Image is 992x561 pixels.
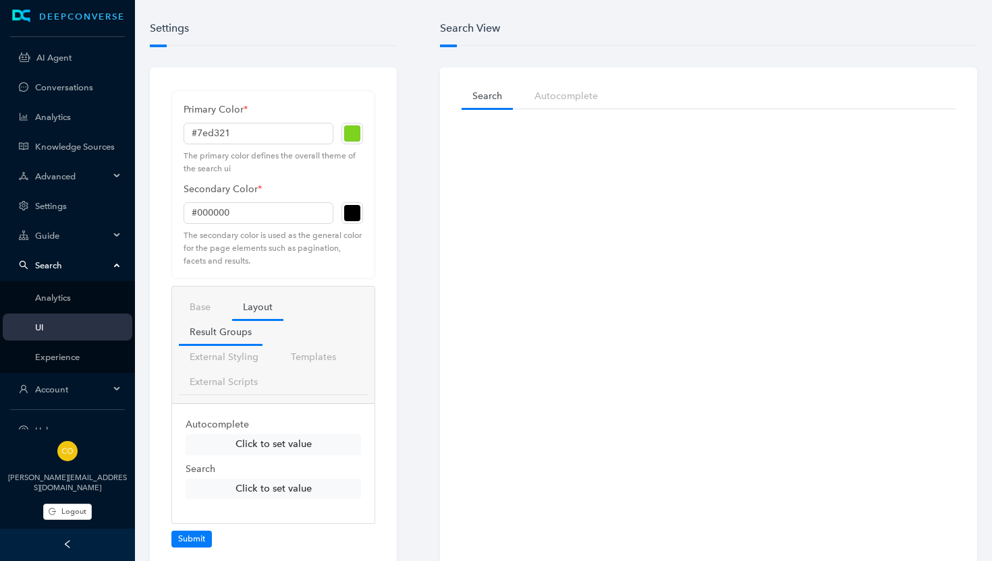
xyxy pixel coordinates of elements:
label: Search [186,462,215,476]
a: Result Groups [179,320,263,345]
a: Analytics [35,293,121,303]
a: Conversations [35,82,121,92]
span: Help [35,425,121,436]
span: question-circle [19,425,28,435]
a: AI Agent [36,53,121,63]
span: The primary color defines the overall theme of the search ui [184,150,363,175]
button: Click to set value [186,479,361,499]
a: Base [179,295,221,320]
span: The secondary color is used as the general color for the page elements such as pagination, facets... [184,229,363,268]
a: UI [35,322,121,332]
span: Advanced [35,171,109,181]
a: Analytics [35,112,121,122]
a: Layout [232,295,283,320]
span: Guide [35,231,109,241]
button: Logout [43,504,92,520]
span: user [19,384,28,394]
span: logout [49,508,56,515]
a: External Styling [179,345,269,370]
span: search [19,260,28,270]
a: External Scripts [179,370,269,394]
h6: Settings [150,22,397,46]
strong: Secondary Color [184,183,262,195]
a: Search [462,84,513,109]
a: Knowledge Sources [35,142,121,152]
a: Settings [35,201,121,211]
a: LogoDEEPCONVERSE [3,9,132,23]
a: Templates [280,345,347,370]
strong: Primary Color [184,104,248,115]
h6: Search View [440,22,977,46]
span: Logout [61,506,86,517]
span: Account [35,384,109,394]
button: Click to set value [186,434,361,454]
img: 9bd6fc8dc59eafe68b94aecc33e6c356 [57,441,78,461]
a: Experience [35,352,121,362]
iframe: iframe [462,116,956,191]
span: Search [35,260,109,270]
button: Submit [171,531,212,547]
span: deployment-unit [19,171,28,181]
label: Autocomplete [186,417,249,432]
a: Autocomplete [524,84,609,109]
